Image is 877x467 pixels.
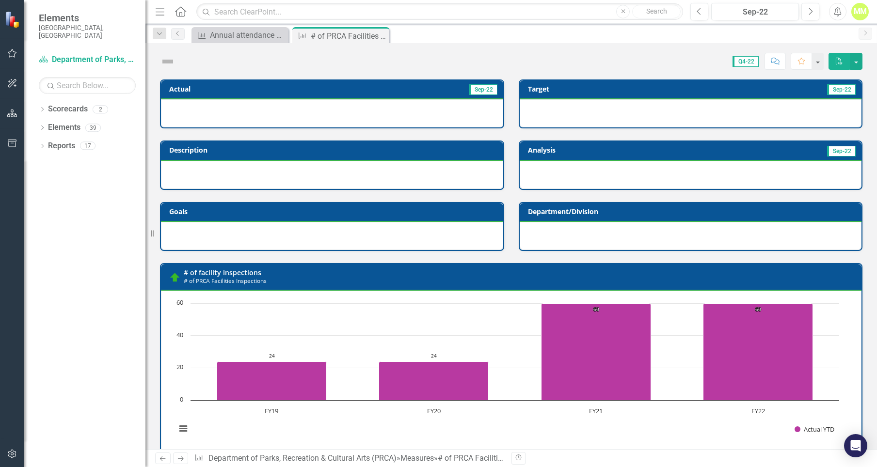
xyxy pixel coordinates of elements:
[160,54,175,69] img: Not Defined
[194,453,504,464] div: » »
[85,124,101,132] div: 39
[39,24,136,40] small: [GEOGRAPHIC_DATA], [GEOGRAPHIC_DATA]
[169,85,307,93] h3: Actual
[210,29,286,41] div: Annual attendance of all PRCA programs & activities
[844,434,867,457] div: Open Intercom Messenger
[400,453,434,463] a: Measures
[379,361,489,400] path: FY20, 24. Actual YTD.
[48,122,80,133] a: Elements
[593,306,599,312] text: 60
[169,272,181,283] img: On Track (80% or higher)
[851,3,869,20] button: MM
[469,84,497,95] span: Sep-22
[827,146,856,156] span: Sep-22
[169,146,498,154] h3: Description
[48,104,88,115] a: Scorecards
[4,10,22,28] img: ClearPoint Strategy
[176,422,190,436] button: View chart menu, Chart
[39,12,136,24] span: Elements
[39,77,136,94] input: Search Below...
[48,140,75,152] a: Reports
[217,361,327,400] path: FY19, 24. Actual YTD.
[715,6,796,18] div: Sep-22
[265,406,278,415] text: FY19
[632,5,681,18] button: Search
[542,303,651,400] path: FY21, 60. Actual YTD.
[528,208,857,215] h3: Department/Division
[751,406,765,415] text: FY22
[703,303,813,400] path: FY22, 60. Actual YTD.
[431,352,437,359] text: 24
[194,29,286,41] a: Annual attendance of all PRCA programs & activities
[733,56,759,67] span: Q4-22
[80,142,96,150] div: 17
[39,54,136,65] a: Department of Parks, Recreation & Cultural Arts (PRCA)
[208,453,397,463] a: Department of Parks, Recreation & Cultural Arts (PRCA)
[93,105,108,113] div: 2
[589,406,603,415] text: FY21
[438,453,547,463] div: # of PRCA Facilities Inspections
[646,7,667,15] span: Search
[171,298,851,444] div: Chart. Highcharts interactive chart.
[827,84,856,95] span: Sep-22
[184,268,261,277] a: # of facility inspections
[184,277,267,284] small: # of PRCA Facilities Inspections
[755,306,761,312] text: 60
[427,406,441,415] text: FY20
[269,352,275,359] text: 24
[176,330,183,339] text: 40
[176,298,183,307] text: 60
[171,298,844,444] svg: Interactive chart
[180,395,183,404] text: 0
[528,146,687,154] h3: Analysis
[528,85,666,93] h3: Target
[176,362,183,371] text: 20
[169,208,498,215] h3: Goals
[795,425,835,434] button: Show Actual YTD
[196,3,683,20] input: Search ClearPoint...
[711,3,799,20] button: Sep-22
[311,30,387,42] div: # of PRCA Facilities Inspections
